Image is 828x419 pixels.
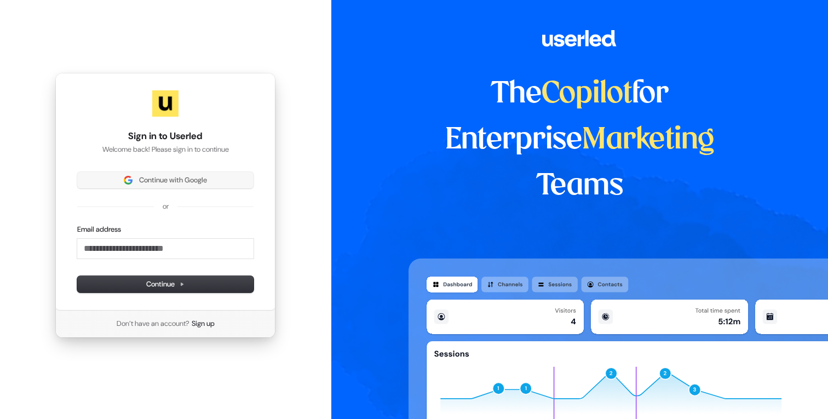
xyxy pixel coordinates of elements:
span: Continue [146,279,185,289]
img: Sign in with Google [124,176,133,185]
p: Welcome back! Please sign in to continue [77,145,254,154]
button: Continue [77,276,254,292]
h1: The for Enterprise Teams [409,71,751,209]
span: Marketing [582,126,715,154]
span: Don’t have an account? [117,319,189,329]
span: Continue with Google [139,175,207,185]
span: Copilot [542,80,632,108]
img: Userled [152,90,179,117]
p: or [163,202,169,211]
a: Sign up [192,319,215,329]
h1: Sign in to Userled [77,130,254,143]
label: Email address [77,225,121,234]
button: Sign in with GoogleContinue with Google [77,172,254,188]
